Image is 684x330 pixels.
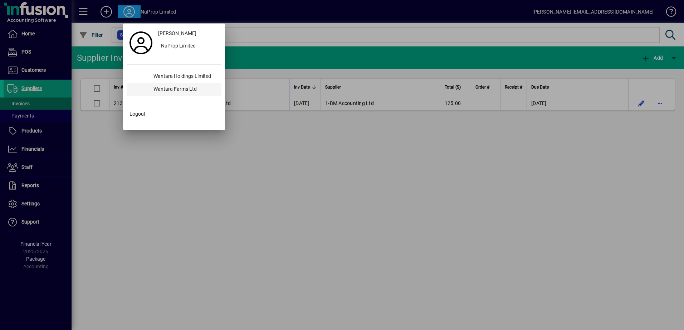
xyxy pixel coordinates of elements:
[148,83,221,96] div: Wantara Farms Ltd
[130,110,146,118] span: Logout
[155,40,221,53] button: NuProp Limited
[127,70,221,83] button: Wantara Holdings Limited
[127,83,221,96] button: Wantara Farms Ltd
[127,36,155,49] a: Profile
[127,108,221,121] button: Logout
[148,70,221,83] div: Wantara Holdings Limited
[158,30,196,37] span: [PERSON_NAME]
[155,27,221,40] a: [PERSON_NAME]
